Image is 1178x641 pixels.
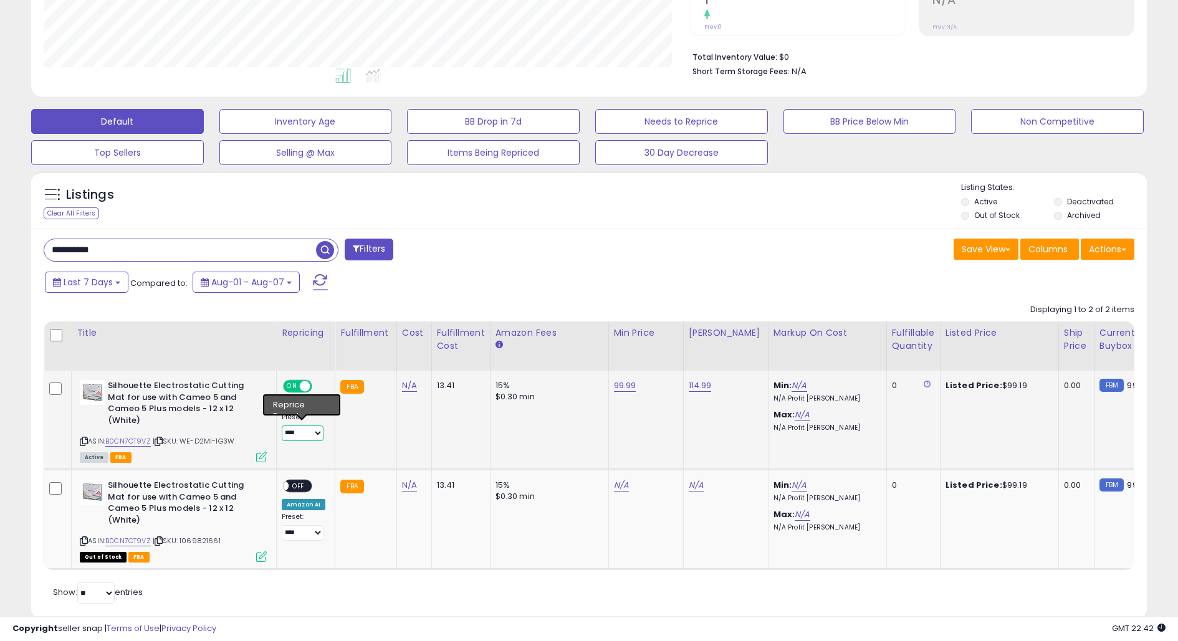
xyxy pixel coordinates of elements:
span: OFF [289,481,309,491]
div: ASIN: [80,480,267,561]
a: B0CN7CT9VZ [105,436,151,447]
button: 30 Day Decrease [595,140,768,165]
div: Listed Price [946,326,1053,339]
p: N/A Profit [PERSON_NAME] [773,494,877,503]
button: Non Competitive [971,109,1144,134]
small: Prev: 0 [704,23,722,31]
span: Show: entries [53,586,143,598]
div: Amazon AI [282,399,325,411]
a: N/A [689,479,704,491]
b: Listed Price: [946,379,1002,391]
strong: Copyright [12,622,58,634]
button: BB Price Below Min [783,109,956,134]
button: Needs to Reprice [595,109,768,134]
b: Min: [773,379,792,391]
span: 2025-08-15 22:42 GMT [1112,622,1166,634]
a: N/A [795,409,810,421]
span: All listings currently available for purchase on Amazon [80,452,108,463]
label: Active [974,196,997,207]
a: 114.99 [689,379,712,392]
b: Silhouette Electrostatic Cutting Mat for use with Cameo 5 and Cameo 5 Plus models - 12 x 12 (White) [108,480,259,529]
div: Preset: [282,513,325,541]
label: Deactivated [1067,196,1114,207]
button: BB Drop in 7d [407,109,580,134]
button: Inventory Age [219,109,392,134]
p: N/A Profit [PERSON_NAME] [773,424,877,432]
span: OFF [310,381,330,392]
p: Listing States: [961,182,1146,194]
img: 41Z0POBA4nL._SL40_.jpg [80,380,105,405]
span: | SKU: 1069821661 [153,536,221,546]
div: Current Buybox Price [1099,326,1164,353]
span: | SKU: WE-D2MI-1G3W [153,436,234,446]
p: N/A Profit [PERSON_NAME] [773,523,877,532]
a: N/A [402,479,417,491]
a: N/A [795,508,810,521]
div: $0.30 min [496,391,599,402]
small: FBA [340,380,363,394]
h5: Listings [66,186,114,204]
div: Cost [402,326,426,339]
div: 0.00 [1064,480,1085,491]
div: seller snap | | [12,623,216,635]
a: Terms of Use [107,622,160,634]
div: Markup on Cost [773,326,881,339]
div: Repricing [282,326,330,339]
small: Prev: N/A [932,23,957,31]
img: 41Z0POBA4nL._SL40_.jpg [80,480,105,505]
p: N/A Profit [PERSON_NAME] [773,394,877,403]
a: B0CN7CT9VZ [105,536,151,546]
small: FBM [1099,478,1124,491]
span: ON [284,381,300,392]
label: Out of Stock [974,210,1020,221]
div: Fulfillment Cost [437,326,485,353]
th: The percentage added to the cost of goods (COGS) that forms the calculator for Min & Max prices. [768,321,886,371]
button: Save View [954,239,1018,260]
div: Amazon Fees [496,326,603,339]
li: $0 [692,49,1125,64]
div: $99.19 [946,480,1049,491]
div: [PERSON_NAME] [689,326,763,339]
div: Preset: [282,413,325,441]
a: Privacy Policy [161,622,216,634]
b: Silhouette Electrostatic Cutting Mat for use with Cameo 5 and Cameo 5 Plus models - 12 x 12 (White) [108,380,259,429]
small: FBA [340,480,363,493]
div: 13.41 [437,480,481,491]
b: Short Term Storage Fees: [692,66,790,77]
span: Columns [1028,243,1068,255]
div: Title [77,326,271,339]
div: ASIN: [80,380,267,461]
div: $99.19 [946,380,1049,391]
div: Displaying 1 to 2 of 2 items [1030,304,1134,316]
div: Fulfillable Quantity [892,326,935,353]
a: N/A [792,379,807,392]
span: Aug-01 - Aug-07 [211,276,284,288]
span: Last 7 Days [64,276,113,288]
button: Last 7 Days [45,272,128,293]
div: 0 [892,380,931,391]
a: N/A [402,379,417,392]
b: Max: [773,409,795,420]
div: 15% [496,480,599,491]
div: 0 [892,480,931,491]
b: Total Inventory Value: [692,52,777,62]
button: Items Being Repriced [407,140,580,165]
b: Listed Price: [946,479,1002,491]
span: Compared to: [130,277,188,289]
span: All listings that are currently out of stock and unavailable for purchase on Amazon [80,552,127,563]
div: Fulfillment [340,326,391,339]
div: 15% [496,380,599,391]
button: Aug-01 - Aug-07 [193,272,300,293]
a: N/A [792,479,807,491]
div: Ship Price [1064,326,1089,353]
span: FBA [128,552,150,563]
span: 99.99 [1127,479,1149,491]
button: Top Sellers [31,140,204,165]
div: Clear All Filters [44,207,99,219]
div: 0.00 [1064,380,1085,391]
button: Actions [1081,239,1134,260]
button: Columns [1020,239,1079,260]
span: FBA [110,452,132,463]
a: 99.99 [614,379,636,392]
div: 13.41 [437,380,481,391]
